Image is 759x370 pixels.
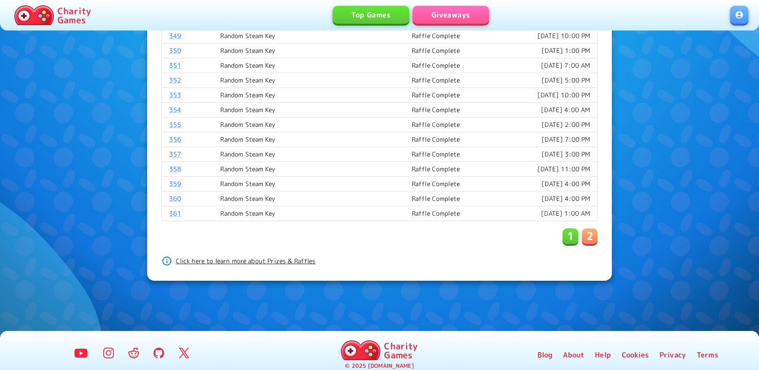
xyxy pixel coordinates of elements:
td: [DATE] 4:00 AM [467,102,597,117]
td: Raffle Complete [346,28,467,43]
td: [DATE] 4:00 PM [467,191,597,206]
td: Random Steam Key [213,191,346,206]
a: 359 [169,179,181,188]
td: Raffle Complete [346,132,467,147]
td: Raffle Complete [346,43,467,58]
img: Charity.Games [14,5,54,25]
td: [DATE] 3:00 PM [467,147,597,161]
img: Instagram Logo [103,348,114,358]
td: [DATE] 5:00 PM [467,73,597,87]
td: Raffle Complete [346,206,467,221]
a: 351 [169,61,181,70]
td: Random Steam Key [213,147,346,161]
a: Charity Games [11,4,95,27]
a: Terms [697,349,718,360]
td: Raffle Complete [346,161,467,176]
td: Raffle Complete [346,176,467,191]
a: 356 [169,135,181,144]
td: Random Steam Key [213,176,346,191]
p: Charity Games [384,341,418,359]
p: 1 [567,229,574,243]
a: 353 [169,91,181,99]
td: [DATE] 2:00 PM [467,117,597,132]
td: Raffle Complete [346,87,467,102]
td: Random Steam Key [213,58,346,73]
a: Cookies [622,349,649,360]
a: 350 [169,46,181,55]
a: Blog [537,349,553,360]
td: [DATE] 11:00 PM [467,161,597,176]
td: [DATE] 4:00 PM [467,176,597,191]
td: Random Steam Key [213,132,346,147]
td: Raffle Complete [346,73,467,87]
p: 2 [586,229,593,243]
a: 361 [169,209,181,218]
a: Privacy [659,349,686,360]
button: 1 [563,228,578,244]
td: Raffle Complete [346,147,467,161]
td: Random Steam Key [213,102,346,117]
td: Random Steam Key [213,28,346,43]
a: Click here to learn more about Prizes & Raffles [176,257,316,266]
a: 349 [169,31,181,40]
a: About [563,349,584,360]
a: 352 [169,76,181,84]
a: 354 [169,105,181,114]
a: Help [595,349,611,360]
img: GitHub Logo [153,348,164,358]
button: 2 [582,228,598,244]
td: Random Steam Key [213,87,346,102]
p: Charity Games [57,6,91,24]
a: Top Games [333,6,409,24]
td: Random Steam Key [213,43,346,58]
td: [DATE] 10:00 PM [467,87,597,102]
a: 358 [169,165,181,173]
img: Charity.Games [341,340,380,360]
a: 357 [169,150,181,158]
td: Random Steam Key [213,161,346,176]
td: Raffle Complete [346,191,467,206]
td: Random Steam Key [213,206,346,221]
td: Random Steam Key [213,73,346,87]
td: [DATE] 7:00 PM [467,132,597,147]
td: Raffle Complete [346,58,467,73]
td: Raffle Complete [346,117,467,132]
td: [DATE] 1:00 AM [467,206,597,221]
td: [DATE] 10:00 PM [467,28,597,43]
img: Twitter Logo [179,348,189,358]
a: 360 [169,194,181,203]
img: Reddit Logo [128,348,139,358]
td: Random Steam Key [213,117,346,132]
td: [DATE] 1:00 PM [467,43,597,58]
a: Charity Games [337,339,421,362]
a: 355 [169,120,181,129]
a: Giveaways [413,6,489,24]
td: Raffle Complete [346,102,467,117]
td: [DATE] 7:00 AM [467,58,597,73]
